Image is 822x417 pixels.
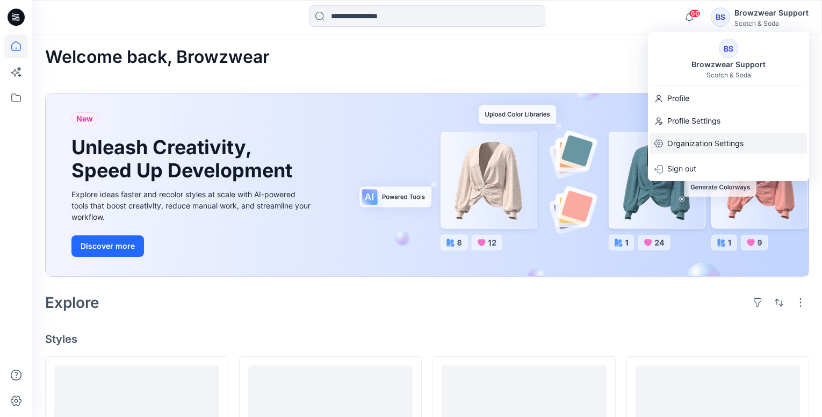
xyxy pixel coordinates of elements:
[45,333,809,346] h4: Styles
[71,136,297,182] h1: Unleash Creativity, Speed Up Development
[45,294,99,311] h2: Explore
[648,111,809,131] a: Profile Settings
[45,47,270,67] h2: Welcome back, Browzwear
[689,9,701,18] span: 66
[667,111,720,131] p: Profile Settings
[685,58,772,71] div: Browzwear Support
[648,133,809,154] a: Organization Settings
[706,71,751,79] div: Scotch & Soda
[76,112,93,125] span: New
[734,6,809,19] div: Browzwear Support
[667,159,696,179] p: Sign out
[667,88,689,109] p: Profile
[71,235,313,257] a: Discover more
[711,8,730,27] div: BS
[667,133,744,154] p: Organization Settings
[734,19,809,27] div: Scotch & Soda
[719,39,738,58] div: BS
[71,235,144,257] button: Discover more
[71,189,313,222] div: Explore ideas faster and recolor styles at scale with AI-powered tools that boost creativity, red...
[648,88,809,109] a: Profile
